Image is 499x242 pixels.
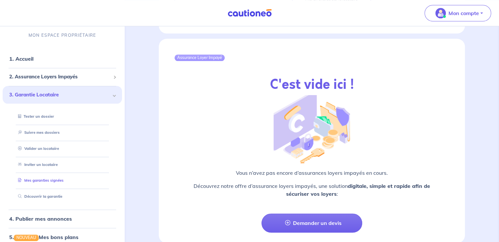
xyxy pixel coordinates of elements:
[9,73,111,81] span: 2. Assurance Loyers Impayés
[29,32,96,38] p: MON ESPACE PROPRIÉTAIRE
[175,182,449,198] p: Découvrez notre offre d’assurance loyers impayés, une solution :
[15,130,60,135] a: Suivre mes dossiers
[10,175,114,186] div: Mes garanties signées
[261,213,362,232] a: Demander un devis
[10,143,114,154] div: Valider un locataire
[3,71,122,83] div: 2. Assurance Loyers Impayés
[10,127,114,138] div: Suivre mes dossiers
[175,169,449,177] p: Vous n’avez pas encore d’assurances loyers impayés en cours.
[3,52,122,65] div: 1. Accueil
[3,212,122,225] div: 4. Publier mes annonces
[15,178,64,183] a: Mes garanties signées
[448,9,479,17] p: Mon compte
[225,9,274,17] img: Cautioneo
[9,91,111,98] span: 3. Garantie Locataire
[3,86,122,104] div: 3. Garantie Locataire
[10,191,114,202] div: Découvrir la garantie
[425,5,491,21] button: illu_account_valid_menu.svgMon compte
[9,234,78,240] a: 5.NOUVEAUMes bons plans
[9,55,33,62] a: 1. Accueil
[10,111,114,122] div: Tester un dossier
[270,77,354,92] h2: C'est vide ici !
[9,215,72,222] a: 4. Publier mes annonces
[274,90,350,164] img: illu_empty_gli.png
[10,159,114,170] div: Inviter un locataire
[15,114,54,119] a: Tester un dossier
[286,183,430,197] strong: digitale, simple et rapide afin de sécuriser vos loyers
[15,194,62,199] a: Découvrir la garantie
[15,162,58,167] a: Inviter un locataire
[175,54,225,61] div: Assurance Loyer Impayé
[15,146,59,151] a: Valider un locataire
[435,8,446,18] img: illu_account_valid_menu.svg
